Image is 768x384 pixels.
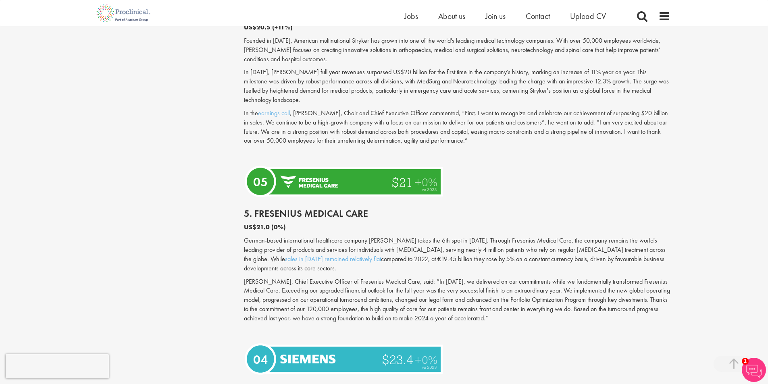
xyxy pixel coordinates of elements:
[244,109,670,145] p: In the , [PERSON_NAME], Chair and Chief Executive Officer commented, “First, I want to recognize ...
[258,109,290,117] a: earnings call
[244,277,670,323] p: [PERSON_NAME], Chief Executive Officer of Fresenius Medical Care, said: “In [DATE], we delivered ...
[404,11,418,21] a: Jobs
[244,68,670,104] p: In [DATE], [PERSON_NAME] full year revenues surpassed US$20 billion for the first time in the com...
[742,358,766,382] img: Chatbot
[438,11,465,21] a: About us
[244,223,286,231] b: US$21.0 (0%)
[6,354,109,378] iframe: reCAPTCHA
[485,11,506,21] a: Join us
[742,358,749,365] span: 1
[244,208,670,219] h2: 5. Fresenius Medical Care
[244,236,670,273] p: German-based international healthcare company [PERSON_NAME] takes the 6th spot in [DATE]. Through...
[244,23,293,31] b: US$20.5 (+11%)
[526,11,550,21] a: Contact
[285,255,381,263] a: sales in [DATE] remained relatively flat
[244,36,670,64] p: Founded in [DATE], American multinational Stryker has grown into one of the world's leading medic...
[570,11,606,21] a: Upload CV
